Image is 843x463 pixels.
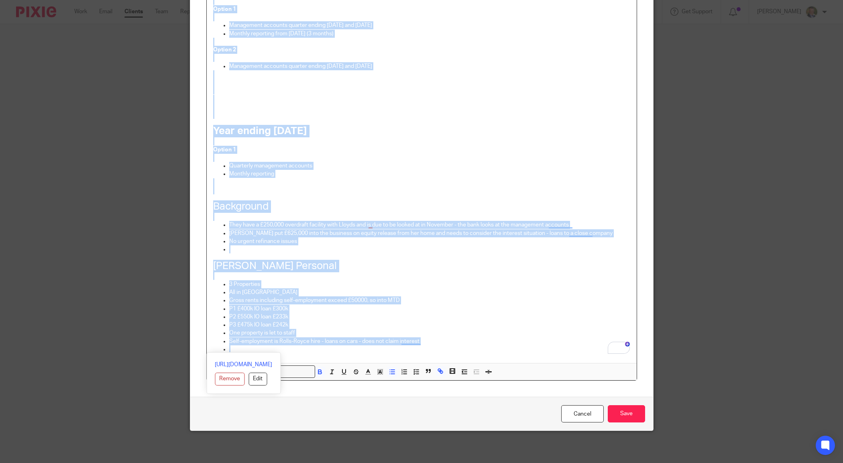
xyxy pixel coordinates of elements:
p: Management accounts quarter ending [DATE] and [DATE] [229,62,630,70]
h1: [PERSON_NAME] Personal [213,260,630,272]
button: Edit [248,373,267,385]
input: Search for option [281,367,310,376]
p: P1 £400k IO loan £300k [229,305,630,313]
input: Save [608,405,645,422]
a: Cancel [561,405,604,422]
p: Monthly reporting [229,170,630,178]
p: Gross rents including self-employment exceed £50000, so into MTD [229,296,630,304]
p: Self-employment is Rolls-Royce hire - loans on cars - does not claim interest [229,337,630,345]
strong: Option 1 [213,6,236,12]
p: Quarterly management accounts [229,162,630,170]
p: [PERSON_NAME] put £625,000 into the business on equity release from her home and needs to conside... [229,229,630,237]
strong: Option 1 [213,147,236,153]
button: Remove [215,373,244,385]
p: All in [GEOGRAPHIC_DATA] [229,288,630,296]
p: P3 £475k IO loan £242k [229,321,630,329]
p: They have a £250,000 overdraft facility with Lloyds and is due to be looked at in November - the ... [229,221,630,229]
p: One property is let to staff [229,329,630,337]
p: No urgent refinance issues [229,237,630,245]
a: [URL][DOMAIN_NAME] [215,361,272,369]
strong: Year ending [DATE] [213,126,307,136]
p: 3 Properties [229,280,630,288]
p: Management accounts quarter ending [DATE] and [DATE] [229,21,630,29]
p: P2 £550k IO loan £233k [229,313,630,321]
h1: Background [213,200,630,213]
strong: Option 2 [213,47,236,53]
p: Monthly reporting from [DATE] (3 months) [229,30,630,38]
